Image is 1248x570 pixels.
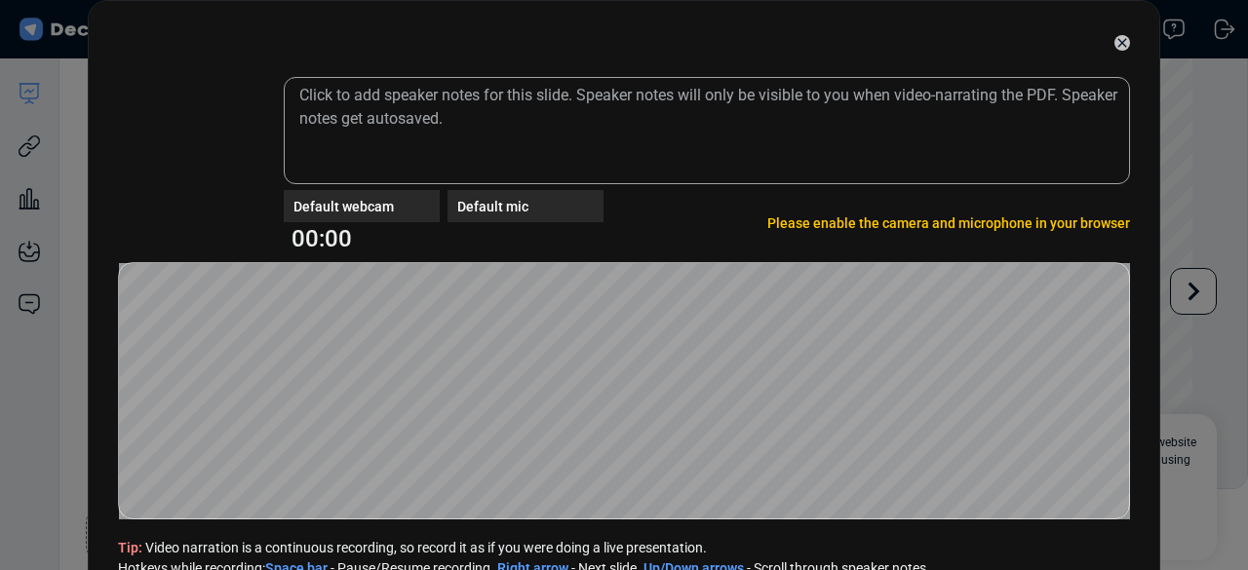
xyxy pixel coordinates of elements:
[293,196,440,216] div: Default webcam
[767,213,1130,234] div: Please enable the camera and microphone in your browser
[118,538,1130,558] span: Video narration is a continuous recording, so record it as if you were doing a live presentation.
[118,540,142,555] b: Tip:
[292,221,604,256] div: 00:00
[457,196,604,216] div: Default mic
